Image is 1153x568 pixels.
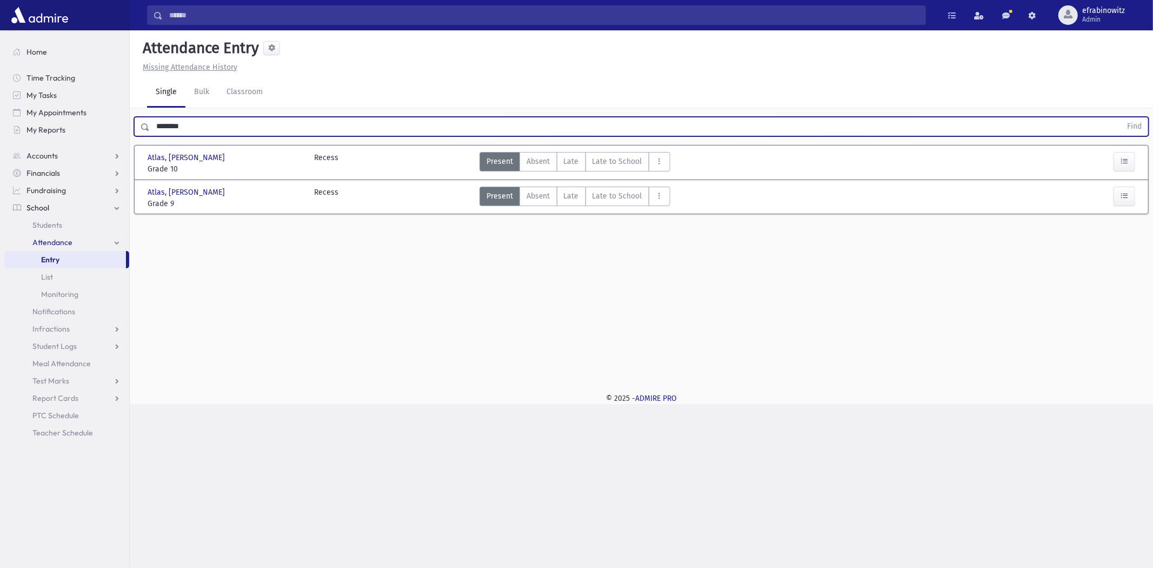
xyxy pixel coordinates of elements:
span: Monitoring [41,289,78,299]
span: Report Cards [32,393,78,403]
span: Home [26,47,47,57]
span: Financials [26,168,60,178]
div: AttTypes [479,152,670,175]
button: Find [1121,117,1148,136]
span: My Tasks [26,90,57,100]
a: Attendance [4,234,129,251]
a: Fundraising [4,182,129,199]
a: Financials [4,164,129,182]
a: My Reports [4,121,129,138]
h5: Attendance Entry [138,39,259,57]
span: Grade 10 [148,163,303,175]
span: Test Marks [32,376,69,386]
div: AttTypes [479,187,670,209]
u: Missing Attendance History [143,63,237,72]
a: Time Tracking [4,69,129,87]
a: Bulk [185,77,218,108]
a: ADMIRE PRO [635,394,677,403]
span: Infractions [32,324,70,334]
span: Fundraising [26,186,66,195]
span: Late to School [592,190,642,202]
span: My Appointments [26,108,86,117]
span: School [26,203,49,213]
span: Meal Attendance [32,359,91,368]
span: Grade 9 [148,198,303,209]
a: Accounts [4,147,129,164]
span: Entry [41,255,59,265]
a: My Appointments [4,104,129,121]
span: Absent [526,190,550,202]
span: Admin [1082,15,1125,24]
a: Missing Attendance History [138,63,237,72]
a: Monitoring [4,286,129,303]
span: Students [32,220,62,230]
span: Late to School [592,156,642,167]
span: Student Logs [32,341,77,351]
a: Test Marks [4,372,129,389]
a: Infractions [4,320,129,338]
span: Late [564,190,579,202]
a: Meal Attendance [4,355,129,372]
span: PTC Schedule [32,411,79,420]
span: Teacher Schedule [32,428,93,438]
a: Teacher Schedule [4,424,129,441]
a: Classroom [218,77,271,108]
span: Attendance [32,237,72,247]
span: Notifications [32,307,75,316]
a: Report Cards [4,389,129,407]
a: Home [4,43,129,61]
span: efrabinowitz [1082,6,1125,15]
a: Single [147,77,185,108]
a: My Tasks [4,87,129,104]
a: List [4,268,129,286]
div: © 2025 - [147,393,1136,404]
input: Search [163,5,925,25]
a: Entry [4,251,126,268]
span: Present [486,190,513,202]
span: My Reports [26,125,65,135]
span: Atlas, [PERSON_NAME] [148,152,227,163]
a: School [4,199,129,216]
div: Recess [314,187,338,209]
span: Time Tracking [26,73,75,83]
span: Present [486,156,513,167]
span: Late [564,156,579,167]
div: Recess [314,152,338,175]
a: PTC Schedule [4,407,129,424]
span: Atlas, [PERSON_NAME] [148,187,227,198]
span: Accounts [26,151,58,161]
span: Absent [526,156,550,167]
a: Students [4,216,129,234]
span: List [41,272,53,282]
a: Student Logs [4,338,129,355]
a: Notifications [4,303,129,320]
img: AdmirePro [9,4,71,26]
